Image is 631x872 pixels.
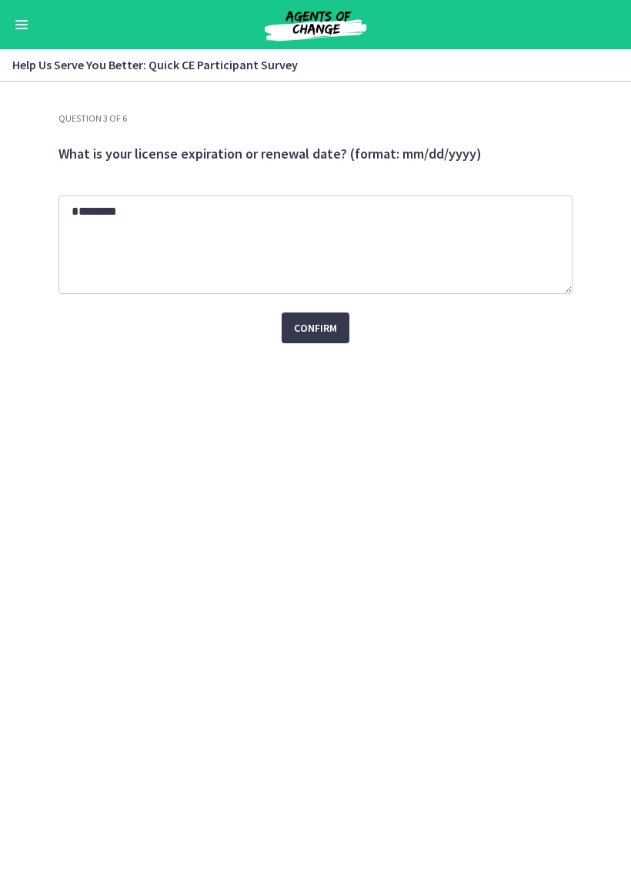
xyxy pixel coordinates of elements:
button: Confirm [282,312,349,343]
button: Enable menu [12,15,31,34]
span: Confirm [294,319,337,337]
img: Agents of Change [223,6,408,43]
h3: Question 3 of 6 [58,112,573,125]
span: What is your license expiration or renewal date? (format: mm/dd/yyyy) [58,145,482,162]
h3: Help Us Serve You Better: Quick CE Participant Survey [12,55,600,74]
